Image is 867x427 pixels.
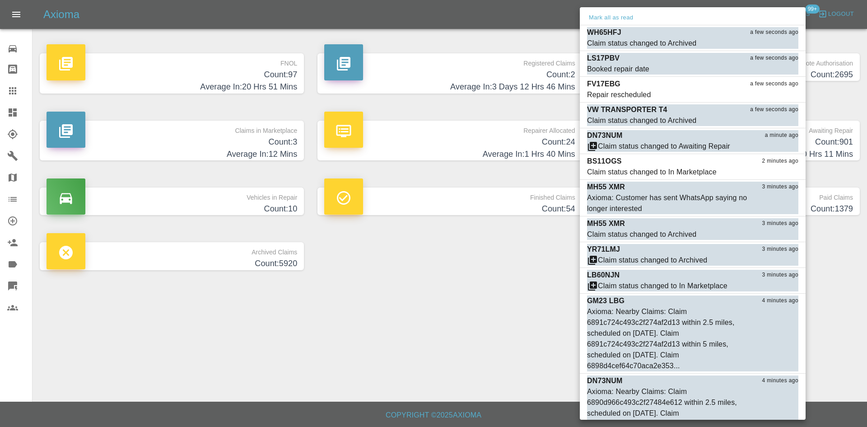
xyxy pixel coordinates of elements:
p: BS11OGS [587,156,622,167]
p: YR71LMJ [587,244,620,255]
div: Axioma: Nearby Claims: Claim 6891c724c493c2f274af2d13 within 2.5 miles, scheduled on [DATE]. Clai... [587,306,753,371]
span: a minute ago [765,131,798,140]
div: Claim status changed to Archived [587,115,696,126]
div: Claim status changed to Archived [598,255,707,266]
span: a few seconds ago [750,28,798,37]
span: 3 minutes ago [762,271,798,280]
span: 3 minutes ago [762,183,798,192]
div: Claim status changed to In Marketplace [598,281,727,291]
p: MH55 XMR [587,218,625,229]
p: WH65HFJ [587,27,621,38]
div: Axioma: Customer has sent WhatsApp saying no longer interested [587,192,753,214]
p: MH55 XMR [587,182,625,192]
p: DN73NUM [587,130,622,141]
span: a few seconds ago [750,105,798,114]
p: LB60NJN [587,270,620,281]
span: 2 minutes ago [762,157,798,166]
button: Mark all as read [587,13,635,23]
span: 3 minutes ago [762,245,798,254]
span: 4 minutes ago [762,376,798,385]
span: 3 minutes ago [762,219,798,228]
div: Claim status changed to Archived [587,229,696,240]
p: DN73NUM [587,375,622,386]
span: 4 minutes ago [762,296,798,305]
div: Claim status changed to In Marketplace [587,167,717,178]
p: VW TRANSPORTER T4 [587,104,667,115]
span: a few seconds ago [750,54,798,63]
p: LS17PBV [587,53,620,64]
div: Claim status changed to Archived [587,38,696,49]
div: Booked repair date [587,64,649,75]
span: a few seconds ago [750,80,798,89]
div: Repair rescheduled [587,89,651,100]
div: Claim status changed to Awaiting Repair [598,141,730,152]
p: FV17EBG [587,79,620,89]
p: GM23 LBG [587,296,625,306]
